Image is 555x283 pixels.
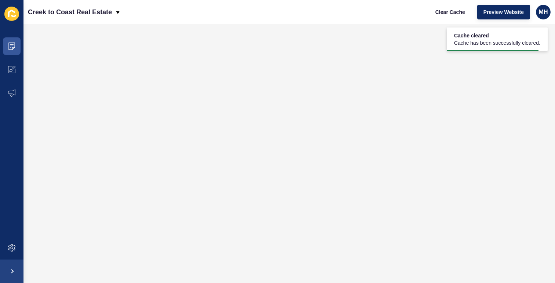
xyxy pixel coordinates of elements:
button: Clear Cache [429,5,471,19]
span: MH [539,8,548,16]
span: Cache cleared [454,32,540,39]
span: Preview Website [483,8,524,16]
button: Preview Website [477,5,530,19]
span: Cache has been successfully cleared. [454,39,540,47]
span: Clear Cache [435,8,465,16]
p: Creek to Coast Real Estate [28,3,112,21]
